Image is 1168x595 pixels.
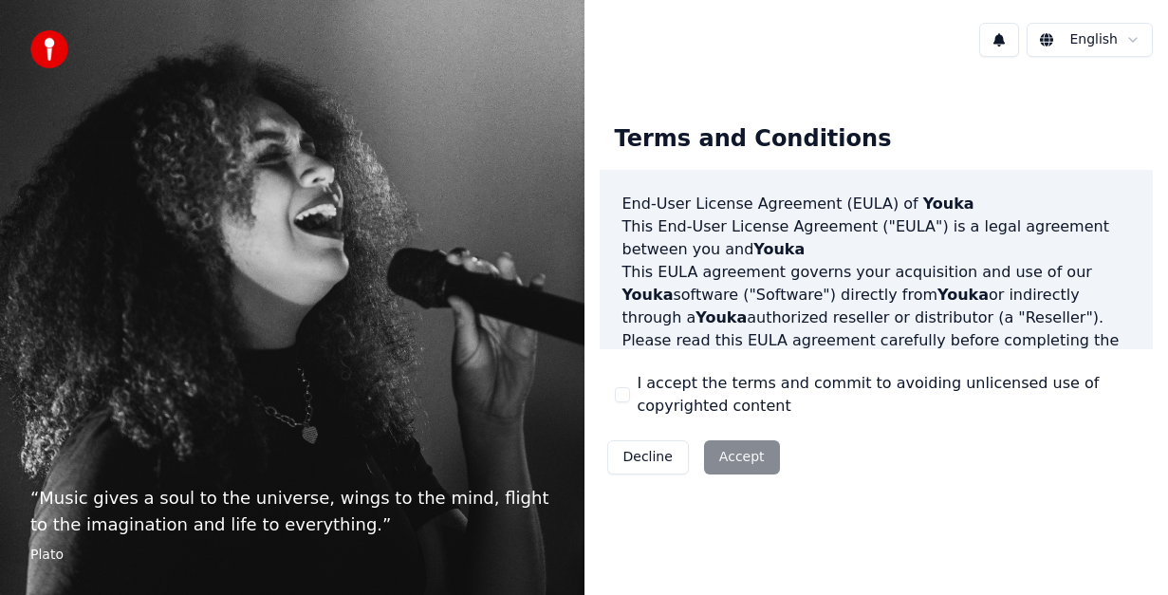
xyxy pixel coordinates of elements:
[695,308,747,326] span: Youka
[622,329,1131,420] p: Please read this EULA agreement carefully before completing the installation process and using th...
[622,286,674,304] span: Youka
[607,440,689,474] button: Decline
[30,485,554,538] p: “ Music gives a soul to the universe, wings to the mind, flight to the imagination and life to ev...
[30,546,554,565] footer: Plato
[622,193,1131,215] h3: End-User License Agreement (EULA) of
[638,372,1139,418] label: I accept the terms and commit to avoiding unlicensed use of copyrighted content
[30,30,68,68] img: youka
[937,286,989,304] span: Youka
[600,109,907,170] div: Terms and Conditions
[622,215,1131,261] p: This End-User License Agreement ("EULA") is a legal agreement between you and
[923,195,974,213] span: Youka
[753,240,805,258] span: Youka
[622,261,1131,329] p: This EULA agreement governs your acquisition and use of our software ("Software") directly from o...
